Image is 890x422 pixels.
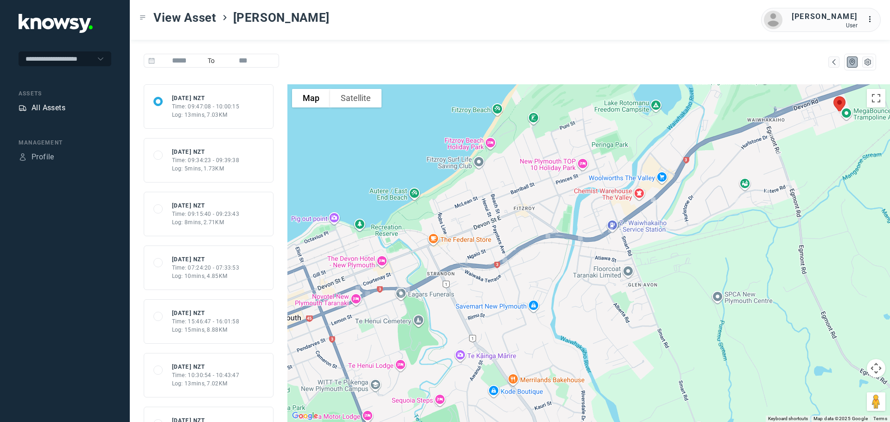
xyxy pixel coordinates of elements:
div: Time: 15:46:47 - 16:01:58 [172,317,240,326]
div: : [867,14,878,25]
div: [DATE] NZT [172,309,240,317]
div: Map [830,58,838,66]
div: [DATE] NZT [172,94,240,102]
div: Log: 10mins, 4.85KM [172,272,240,280]
img: Application Logo [19,14,93,33]
div: Log: 13mins, 7.02KM [172,379,240,388]
tspan: ... [867,16,877,23]
div: [DATE] NZT [172,202,240,210]
img: Google [290,410,320,422]
div: Time: 09:15:40 - 09:23:43 [172,210,240,218]
button: Keyboard shortcuts [768,416,808,422]
button: Toggle fullscreen view [867,89,885,107]
div: Profile [19,153,27,161]
img: avatar.png [764,11,782,29]
button: Show satellite imagery [330,89,381,107]
div: User [792,22,858,29]
div: Time: 10:30:54 - 10:43:47 [172,371,240,379]
div: Log: 15mins, 8.88KM [172,326,240,334]
div: [DATE] NZT [172,363,240,371]
a: ProfileProfile [19,151,54,163]
span: [PERSON_NAME] [233,9,330,26]
span: Map data ©2025 Google [814,416,868,421]
div: [DATE] NZT [172,148,240,156]
button: Show street map [292,89,330,107]
div: Assets [19,104,27,112]
div: [PERSON_NAME] [792,11,858,22]
div: Log: 13mins, 7.03KM [172,111,240,119]
div: Time: 07:24:20 - 07:33:53 [172,264,240,272]
div: Log: 5mins, 1.73KM [172,164,240,173]
div: Time: 09:34:23 - 09:39:38 [172,156,240,164]
div: Map [848,58,857,66]
button: Map camera controls [867,359,885,378]
a: Open this area in Google Maps (opens a new window) [290,410,320,422]
div: [DATE] NZT [172,255,240,264]
div: > [221,14,229,21]
a: Terms (opens in new tab) [873,416,887,421]
div: Toggle Menu [140,14,146,21]
div: Management [19,139,111,147]
span: View Asset [153,9,216,26]
div: : [867,14,878,26]
div: Log: 8mins, 2.71KM [172,218,240,227]
a: AssetsAll Assets [19,102,65,113]
button: Drag Pegman onto the map to open Street View [867,392,885,411]
div: List [864,58,872,66]
div: All Assets [32,102,65,113]
div: Assets [19,89,111,98]
div: Time: 09:47:08 - 10:00:15 [172,102,240,111]
span: To [204,54,219,68]
div: Profile [32,151,54,163]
